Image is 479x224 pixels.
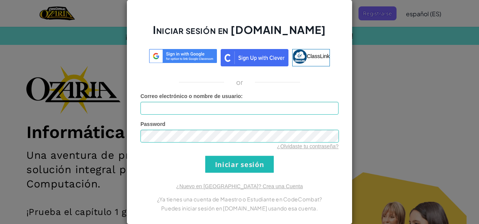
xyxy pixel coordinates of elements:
[140,121,165,127] span: Password
[140,92,243,100] label: :
[205,156,274,173] input: Iniciar sesión
[140,204,339,213] p: Puedes iniciar sesión en [DOMAIN_NAME] usando esa cuenta.
[140,23,339,44] h2: Iniciar sesión en [DOMAIN_NAME]
[221,49,288,66] img: clever_sso_button@2x.png
[307,53,330,59] span: ClassLink
[140,93,241,99] span: Correo electrónico o nombre de usuario
[236,78,243,87] p: or
[277,143,339,149] a: ¿Olvidaste tu contraseña?
[149,49,217,63] img: log-in-google-sso.svg
[140,195,339,204] p: ¿Ya tienes una cuenta de Maestro o Estudiante en CodeCombat?
[176,183,303,189] a: ¿Nuevo en [GEOGRAPHIC_DATA]? Crea una Cuenta
[293,49,307,64] img: classlink-logo-small.png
